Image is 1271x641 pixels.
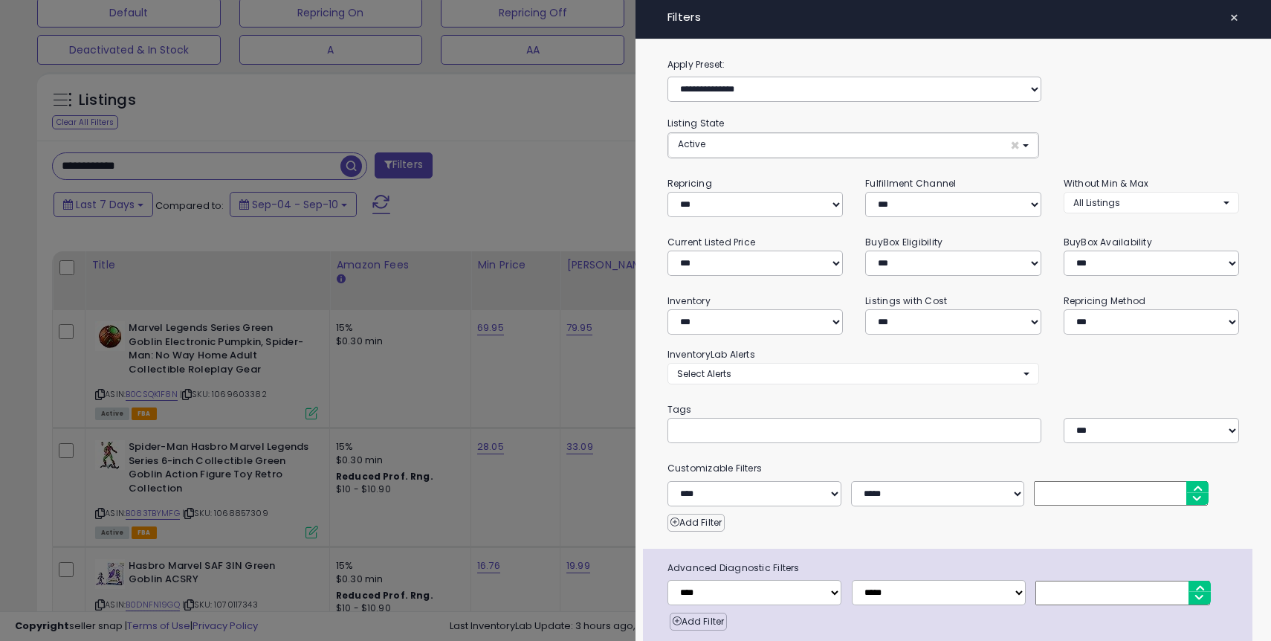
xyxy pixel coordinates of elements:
button: × [1223,7,1245,28]
small: InventoryLab Alerts [667,348,755,361]
button: Active × [668,133,1038,158]
span: × [1010,138,1020,153]
small: Repricing Method [1064,294,1146,307]
button: Add Filter [670,613,727,631]
h4: Filters [667,11,1240,24]
span: Advanced Diagnostic Filters [656,560,1253,576]
span: × [1229,7,1239,28]
button: Select Alerts [667,363,1039,384]
small: Inventory [667,294,711,307]
label: Apply Preset: [656,57,1251,73]
small: Without Min & Max [1064,177,1149,190]
span: Active [678,138,705,150]
small: Listing State [667,117,725,129]
small: Current Listed Price [667,236,755,248]
small: BuyBox Availability [1064,236,1152,248]
small: Repricing [667,177,712,190]
button: All Listings [1064,192,1239,213]
small: Customizable Filters [656,460,1251,477]
span: All Listings [1073,196,1120,209]
small: BuyBox Eligibility [865,236,942,248]
small: Tags [656,402,1251,418]
small: Fulfillment Channel [865,177,956,190]
button: Add Filter [667,514,725,532]
small: Listings with Cost [865,294,947,307]
span: Select Alerts [677,367,731,380]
